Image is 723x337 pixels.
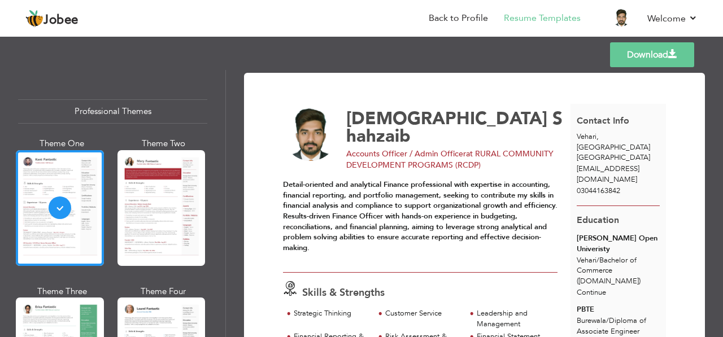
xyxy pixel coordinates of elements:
[25,10,43,28] img: jobee.io
[612,8,630,27] img: Profile Img
[610,42,694,67] a: Download
[577,214,619,226] span: Education
[120,286,208,297] div: Theme Four
[577,186,620,196] span: 03044163842
[346,107,547,130] span: [DEMOGRAPHIC_DATA]
[596,255,599,265] span: /
[577,132,596,142] span: Vehari
[283,106,338,161] img: No image
[477,308,551,329] div: Leadership and Management
[25,10,79,28] a: Jobee
[577,287,606,297] span: Continue
[346,107,563,148] span: Shahzaib
[504,12,581,25] a: Resume Templates
[429,12,488,25] a: Back to Profile
[577,255,641,286] span: Vehari Bachelor of Commerce ([DOMAIN_NAME])
[647,12,698,25] a: Welcome
[577,304,660,315] div: PBTE
[606,316,609,326] span: /
[577,233,660,254] div: [PERSON_NAME] Open Univeristy
[385,308,459,319] div: Customer Service
[294,308,368,319] div: Strategic Thinking
[18,286,106,297] div: Theme Three
[283,180,558,252] strong: Detail-oriented and analytical Finance professional with expertise in accounting, financial repor...
[346,148,554,170] span: at RURAL COMMUNITY DEVELOPMENT PROGRAMS (RCDP)
[43,14,79,27] span: Jobee
[570,132,667,163] div: [GEOGRAPHIC_DATA]
[596,132,599,142] span: ,
[577,152,650,163] span: [GEOGRAPHIC_DATA]
[18,138,106,150] div: Theme One
[18,99,207,124] div: Professional Themes
[346,148,466,159] span: Accounts Officer / Admin Officer
[120,138,208,150] div: Theme Two
[302,286,385,300] span: Skills & Strengths
[577,164,639,185] span: [EMAIL_ADDRESS][DOMAIN_NAME]
[577,115,629,127] span: Contact Info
